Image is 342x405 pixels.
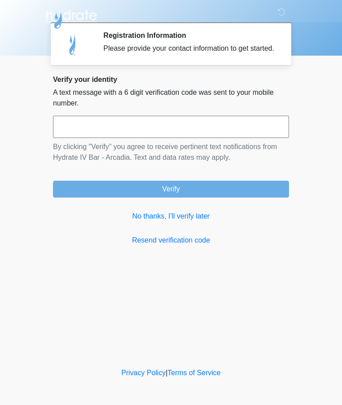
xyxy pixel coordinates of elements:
a: Terms of Service [167,369,220,377]
img: Agent Avatar [60,31,86,58]
div: Please provide your contact information to get started. [103,43,276,54]
h2: Verify your identity [53,75,289,84]
p: By clicking "Verify" you agree to receive pertinent text notifications from Hydrate IV Bar - Arca... [53,142,289,163]
img: Hydrate IV Bar - Arcadia Logo [44,7,98,29]
a: No thanks, I'll verify later [53,211,289,222]
a: | [166,369,167,377]
a: Privacy Policy [122,369,166,377]
p: A text message with a 6 digit verification code was sent to your mobile number. [53,87,289,109]
button: Verify [53,181,289,198]
a: Resend verification code [53,235,289,246]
